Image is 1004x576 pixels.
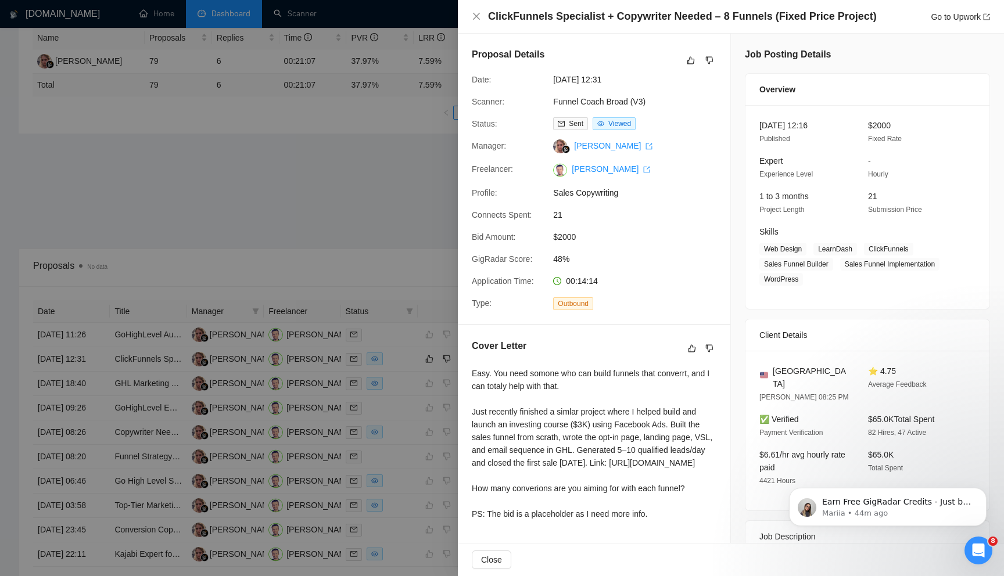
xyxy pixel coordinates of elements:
button: dislike [702,53,716,67]
span: 4421 Hours [759,477,795,485]
span: Average Feedback [868,380,927,388]
div: Client Details [759,319,976,351]
a: Go to Upworkexport [931,12,990,21]
span: ✅ Verified [759,415,799,424]
h5: Proposal Details [472,48,544,62]
span: WordPress [759,273,803,286]
span: Payment Verification [759,429,823,437]
span: Project Length [759,206,804,214]
span: [PERSON_NAME] 08:25 PM [759,393,848,401]
h5: Cover Letter [472,339,526,353]
img: gigradar-bm.png [562,145,570,153]
iframe: Intercom live chat [964,537,992,564]
span: 48% [553,253,727,265]
span: clock-circle [553,277,561,285]
span: Overview [759,83,795,96]
span: 8 [988,537,998,546]
h5: Job Posting Details [745,48,831,62]
span: Outbound [553,297,593,310]
span: Sales Funnel Implementation [840,258,940,271]
span: Status: [472,119,497,128]
h4: ClickFunnels Specialist + Copywriter Needed – 8 Funnels (Fixed Price Project) [488,9,877,24]
span: mail [558,120,565,127]
span: Application Time: [472,276,534,286]
a: Funnel Coach Broad (V3) [553,97,646,106]
span: Submission Price [868,206,922,214]
span: Scanner: [472,97,504,106]
span: [GEOGRAPHIC_DATA] [773,365,849,390]
span: Sent [569,120,583,128]
span: ⭐ 4.75 [868,366,896,376]
span: 21 [868,192,877,201]
button: dislike [702,341,716,355]
span: Profile: [472,188,497,197]
a: [PERSON_NAME] export [572,164,650,174]
span: Expert [759,156,783,165]
span: Date: [472,75,491,84]
span: $6.61/hr avg hourly rate paid [759,450,845,472]
span: Close [481,553,502,566]
span: Manager: [472,141,506,150]
button: like [684,53,698,67]
img: c1rciKhwV3klFW0T5PGUHgdM-4CgY_jzYtsaSYhuGIoZo95AG3mZqkj9xVSdy448cN [553,163,567,177]
div: Job Description [759,521,976,552]
button: Close [472,12,481,21]
span: like [687,56,695,65]
span: GigRadar Score: [472,254,532,264]
span: Sales Funnel Builder [759,258,833,271]
span: Web Design [759,243,806,255]
span: dislike [705,56,713,65]
span: Hourly [868,170,888,178]
span: $2000 [868,121,891,130]
span: 82 Hires, 47 Active [868,429,926,437]
span: $2000 [553,231,727,243]
iframe: Intercom notifications message [772,463,1004,545]
span: 1 to 3 months [759,192,809,201]
a: [PERSON_NAME] export [574,141,652,150]
span: close [472,12,481,21]
span: $65.0K Total Spent [868,415,934,424]
span: [DATE] 12:31 [553,73,727,86]
span: dislike [705,344,713,353]
span: Skills [759,227,779,236]
span: Bid Amount: [472,232,516,242]
div: Easy. You need somone who can build funnels that converrt, and I can totaly help with that. Just ... [472,367,716,520]
span: LearnDash [813,243,857,255]
span: 21 [553,208,727,221]
span: ClickFunnels [864,243,913,255]
span: Experience Level [759,170,813,178]
button: like [685,341,699,355]
span: Connects Spent: [472,210,532,219]
span: Sales Copywriting [553,186,727,199]
span: Viewed [608,120,631,128]
span: Freelancer: [472,164,513,174]
span: Fixed Rate [868,135,902,143]
span: export [983,13,990,20]
span: [DATE] 12:16 [759,121,808,130]
span: Type: [472,298,492,308]
button: Close [472,550,511,569]
span: Published [759,135,790,143]
img: 🇺🇸 [760,371,768,379]
span: 00:14:14 [566,276,598,286]
span: - [868,156,871,165]
span: eye [597,120,604,127]
span: $65.0K [868,450,894,459]
span: like [688,344,696,353]
span: export [646,143,652,150]
span: export [643,166,650,173]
